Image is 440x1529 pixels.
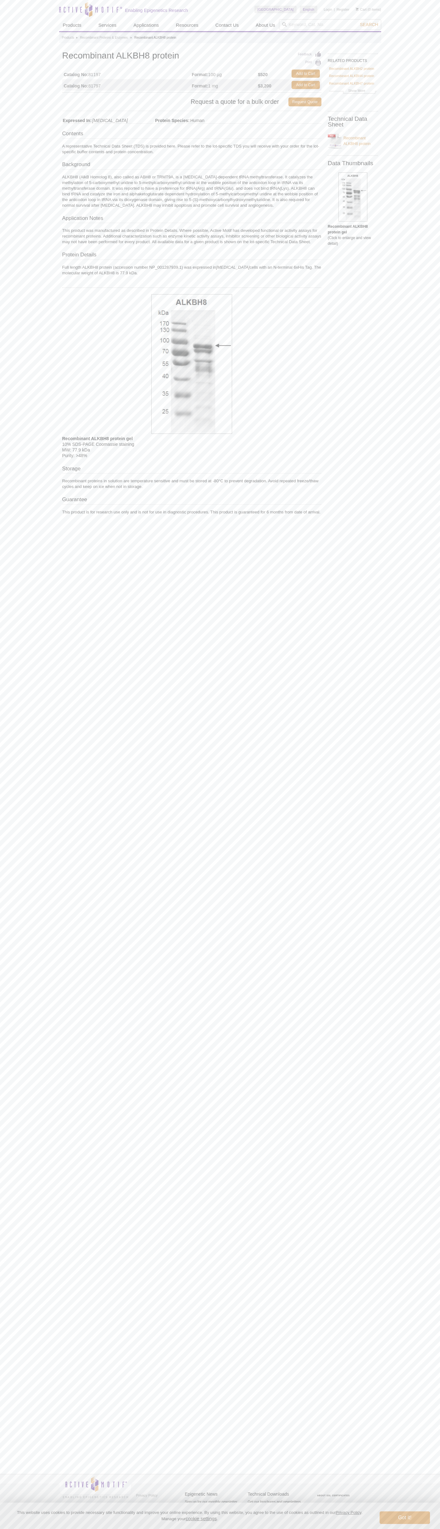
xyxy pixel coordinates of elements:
b: Recombinant ALKBH8 protein gel [328,224,368,234]
p: (Click to enlarge and view detail) [328,224,378,246]
h2: Enabling Epigenetics Research [125,8,188,13]
h1: Recombinant ALKBH8 protein [62,51,321,62]
a: Login [324,7,332,12]
p: Get our brochures and newsletters, or request them by mail. [248,1499,308,1515]
p: ALKBH8 (AlkB Homolog 8), also called as ABH8 or TRMT9A, is a [MEDICAL_DATA]-dependent tRNA methyl... [62,174,321,208]
strong: $3,200 [258,83,271,89]
a: Show More [329,88,377,95]
span: Search [360,22,378,27]
strong: Catalog No: [64,83,89,89]
h3: Application Notes [62,215,321,223]
a: Feedback [298,51,321,58]
li: » [76,36,78,39]
a: Contact Us [212,19,242,31]
td: 100 µg [192,68,258,79]
p: Full length ALKBH8 protein (accession number NP_001287939.1) was expressed in cells with an N-ter... [62,265,321,276]
i: [MEDICAL_DATA] [216,265,250,270]
span: Request a quote for a bulk order [62,98,289,106]
p: Sign up for our monthly newsletter highlighting recent publications in the field of epigenetics. [185,1499,245,1521]
li: (0 items) [356,6,381,13]
i: [MEDICAL_DATA] [92,118,128,123]
h3: Guarantee [62,496,321,505]
a: Recombinant ALKBH4 protein [329,73,374,79]
a: Privacy Policy [336,1510,361,1515]
a: Print [298,59,321,66]
a: Services [95,19,120,31]
a: Cart [356,7,367,12]
button: Got it! [380,1511,430,1524]
p: A representative Technical Data Sheet (TDS) is provided here. Please refer to the lot-specific TD... [62,143,321,155]
h3: Contents [62,130,321,139]
p: This product was manufactured as described in Protein Details. Where possible, Active Motif has d... [62,228,321,245]
a: Recombinant Proteins & Enzymes [80,35,128,41]
img: Active Motif, [59,1474,131,1500]
img: Recombinant ALKBH8 protein gel [151,294,232,434]
h3: Background [62,161,321,170]
button: cookie settings [186,1516,217,1521]
p: Recombinant proteins in solution are temperature sensitive and must be stored at -80°C to prevent... [62,478,321,490]
a: Request Quote [288,98,321,106]
li: Recombinant ALKBH8 protein [134,36,176,39]
span: Protein Species: [129,118,190,123]
span: Expressed In: [62,118,92,123]
h3: Protein Details [62,251,321,260]
a: Terms & Conditions [135,1500,168,1509]
a: Add to Cart [292,70,320,78]
button: Search [358,22,380,27]
a: Recombinant ALKBH8 protein [328,132,378,150]
strong: $520 [258,72,268,77]
a: Add to Cart [292,81,320,89]
h2: Data Thumbnails [328,160,378,166]
h2: Technical Data Sheet [328,116,378,127]
a: Products [59,19,85,31]
a: Recombinant ALKBH2 protein [329,66,374,71]
strong: Format: [192,83,208,89]
a: Applications [130,19,163,31]
p: This product is for research use only and is not for use in diagnostic procedures. This product i... [62,509,321,515]
td: 81797 [62,79,192,91]
a: About Us [252,19,279,31]
td: 1 mg [192,79,258,91]
a: Privacy Policy [135,1491,159,1500]
span: Human [190,118,204,123]
a: ABOUT SSL CERTIFICATES [317,1494,350,1497]
h4: Technical Downloads [248,1492,308,1497]
p: This website uses cookies to provide necessary site functionality and improve your online experie... [10,1510,369,1522]
b: Recombinant ALKBH8 protein gel [62,436,133,441]
a: Resources [172,19,202,31]
a: Recombinant ALKBH7 protein [329,81,374,86]
li: » [130,36,132,39]
img: Recombinant ALKBH8 protein gel [338,172,367,221]
a: Register [337,7,349,12]
img: Your Cart [356,8,359,11]
a: [GEOGRAPHIC_DATA] [254,6,297,13]
td: 81197 [62,68,192,79]
a: Products [62,35,74,41]
strong: Catalog No: [64,72,89,77]
h4: Epigenetic News [185,1492,245,1497]
strong: Format: [192,72,208,77]
table: Click to Verify - This site chose Symantec SSL for secure e-commerce and confidential communicati... [311,1485,358,1499]
input: Keyword, Cat. No. [279,19,381,30]
h2: RELATED PRODUCTS [328,53,378,65]
h3: Storage [62,465,321,474]
p: 10% SDS-PAGE Coomassie staining MW: 77.9 kDa Purity: >48% [62,436,321,458]
a: English [300,6,317,13]
li: | [334,6,335,13]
